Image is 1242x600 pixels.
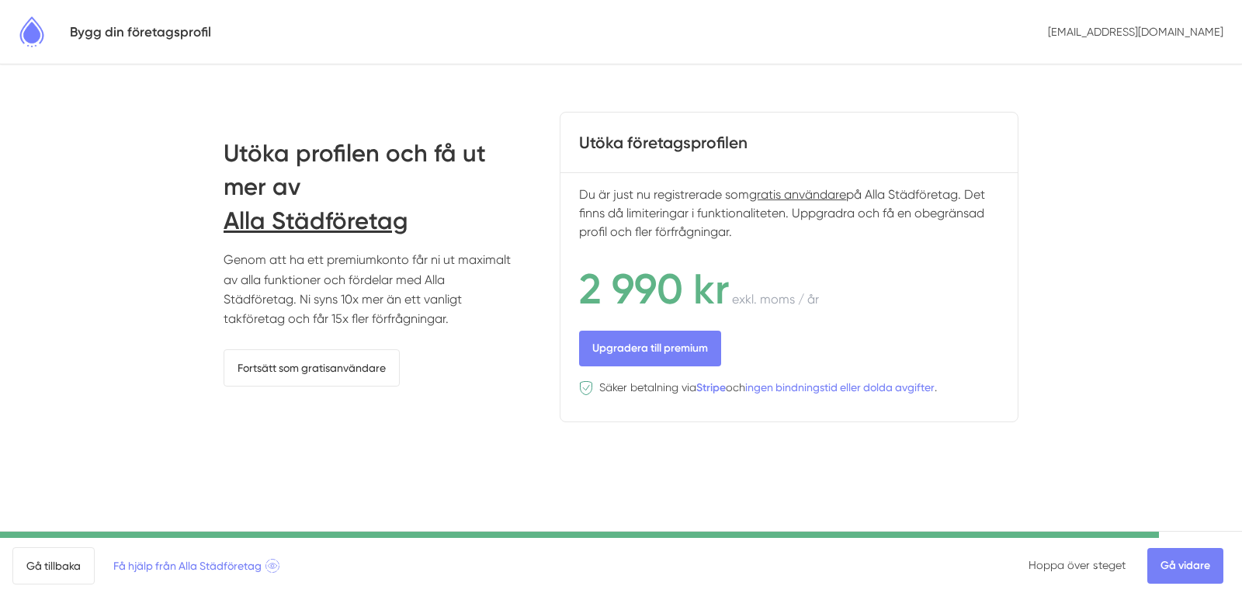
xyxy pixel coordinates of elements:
a: Stripe [696,380,726,397]
span: gratis användare [749,187,846,202]
p: Du är just nu registrerade som på Alla Städföretag. Det finns då limiteringar i funktionaliteten.... [579,186,999,249]
p: [EMAIL_ADDRESS][DOMAIN_NAME] [1042,18,1230,46]
span: Få hjälp från Alla Städföretag [113,557,279,574]
a: Gå vidare [1147,548,1223,584]
h2: Utöka profilen och få ut mer av [224,137,515,250]
strong: Alla Städföretag [224,204,515,238]
span: 2 990 kr [579,264,729,314]
a: Gå tillbaka [12,547,95,584]
img: Alla Städföretag [12,12,51,51]
h4: Utöka företagsprofilen [579,131,999,154]
h5: Bygg din företagsprofil [70,22,211,43]
p: Genom att ha ett premiumkonto får ni ut maximalt av alla funktioner och fördelar med Alla Städför... [224,250,515,329]
a: ingen bindningstid eller dolda avgifter [745,379,935,396]
a: Fortsätt som gratisanvändare [224,349,400,387]
a: Upgradera till premium [579,331,721,366]
span: exkl. moms / år [732,292,819,307]
a: Hoppa över steget [1029,559,1126,571]
p: Säker betalning via och . [593,379,937,397]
